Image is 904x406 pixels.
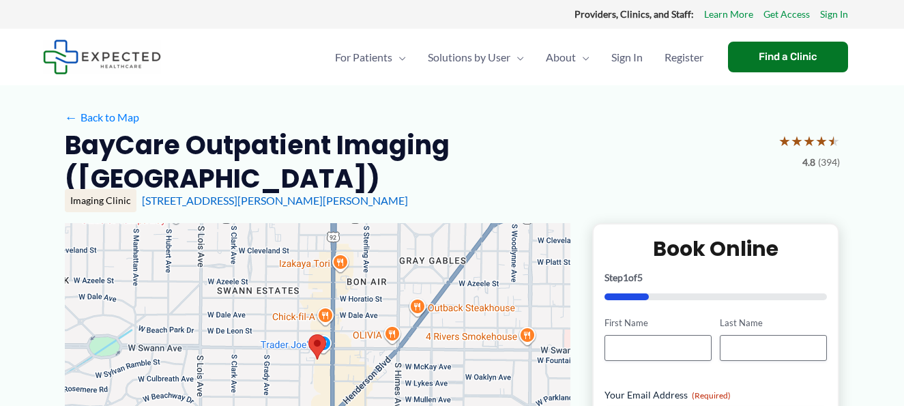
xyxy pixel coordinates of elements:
[392,33,406,81] span: Menu Toggle
[720,317,827,330] label: Last Name
[763,5,810,23] a: Get Access
[510,33,524,81] span: Menu Toggle
[637,272,643,283] span: 5
[791,128,803,154] span: ★
[802,154,815,171] span: 4.8
[604,273,828,282] p: Step of
[65,189,136,212] div: Imaging Clinic
[65,111,78,124] span: ←
[623,272,628,283] span: 1
[803,128,815,154] span: ★
[324,33,417,81] a: For PatientsMenu Toggle
[654,33,714,81] a: Register
[600,33,654,81] a: Sign In
[65,128,768,196] h2: BayCare Outpatient Imaging ([GEOGRAPHIC_DATA])
[778,128,791,154] span: ★
[546,33,576,81] span: About
[828,128,840,154] span: ★
[820,5,848,23] a: Sign In
[611,33,643,81] span: Sign In
[574,8,694,20] strong: Providers, Clinics, and Staff:
[576,33,589,81] span: Menu Toggle
[604,317,712,330] label: First Name
[417,33,535,81] a: Solutions by UserMenu Toggle
[604,235,828,262] h2: Book Online
[818,154,840,171] span: (394)
[728,42,848,72] a: Find a Clinic
[335,33,392,81] span: For Patients
[815,128,828,154] span: ★
[43,40,161,74] img: Expected Healthcare Logo - side, dark font, small
[535,33,600,81] a: AboutMenu Toggle
[692,390,731,401] span: (Required)
[142,194,408,207] a: [STREET_ADDRESS][PERSON_NAME][PERSON_NAME]
[604,388,828,402] label: Your Email Address
[428,33,510,81] span: Solutions by User
[65,107,139,128] a: ←Back to Map
[665,33,703,81] span: Register
[324,33,714,81] nav: Primary Site Navigation
[704,5,753,23] a: Learn More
